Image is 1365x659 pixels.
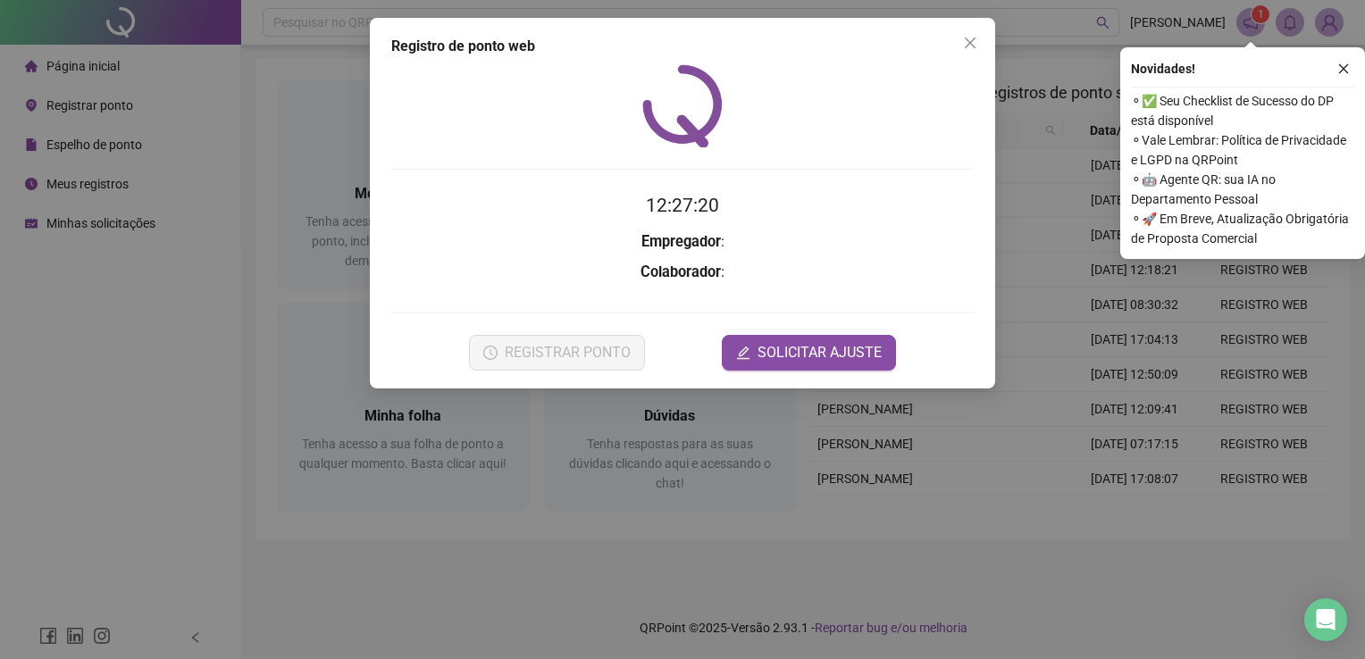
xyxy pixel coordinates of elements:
span: close [1337,63,1350,75]
button: REGISTRAR PONTO [469,335,645,371]
span: edit [736,346,750,360]
span: ⚬ ✅ Seu Checklist de Sucesso do DP está disponível [1131,91,1354,130]
span: close [963,36,977,50]
strong: Empregador [641,233,721,250]
div: Open Intercom Messenger [1304,598,1347,641]
span: ⚬ Vale Lembrar: Política de Privacidade e LGPD na QRPoint [1131,130,1354,170]
time: 12:27:20 [646,195,719,216]
button: editSOLICITAR AJUSTE [722,335,896,371]
h3: : [391,261,974,284]
h3: : [391,230,974,254]
img: QRPoint [642,64,723,147]
strong: Colaborador [641,263,721,280]
span: ⚬ 🚀 Em Breve, Atualização Obrigatória de Proposta Comercial [1131,209,1354,248]
span: SOLICITAR AJUSTE [758,342,882,363]
span: ⚬ 🤖 Agente QR: sua IA no Departamento Pessoal [1131,170,1354,209]
div: Registro de ponto web [391,36,974,57]
span: Novidades ! [1131,59,1195,79]
button: Close [956,29,984,57]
